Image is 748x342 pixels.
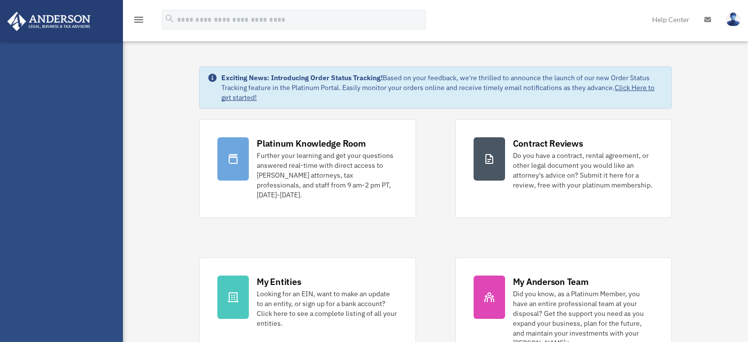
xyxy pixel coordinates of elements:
i: search [164,13,175,24]
div: Platinum Knowledge Room [257,137,366,150]
strong: Exciting News: Introducing Order Status Tracking! [221,73,383,82]
div: Looking for an EIN, want to make an update to an entity, or sign up for a bank account? Click her... [257,289,397,328]
img: Anderson Advisors Platinum Portal [4,12,93,31]
div: Further your learning and get your questions answered real-time with direct access to [PERSON_NAM... [257,151,397,200]
div: Contract Reviews [513,137,583,150]
i: menu [133,14,145,26]
img: User Pic [726,12,741,27]
div: Do you have a contract, rental agreement, or other legal document you would like an attorney's ad... [513,151,654,190]
a: Platinum Knowledge Room Further your learning and get your questions answered real-time with dire... [199,119,416,218]
div: Based on your feedback, we're thrilled to announce the launch of our new Order Status Tracking fe... [221,73,663,102]
a: Click Here to get started! [221,83,655,102]
a: Contract Reviews Do you have a contract, rental agreement, or other legal document you would like... [455,119,672,218]
div: My Anderson Team [513,276,589,288]
div: My Entities [257,276,301,288]
a: menu [133,17,145,26]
